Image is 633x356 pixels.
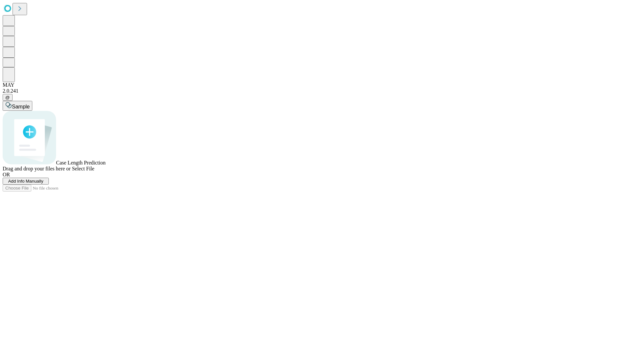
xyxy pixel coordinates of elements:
span: Add Info Manually [8,179,44,184]
span: Sample [12,104,30,109]
button: Sample [3,101,32,111]
span: @ [5,95,10,100]
div: 2.0.241 [3,88,630,94]
span: Drag and drop your files here or [3,166,71,171]
div: MAY [3,82,630,88]
button: Add Info Manually [3,178,49,185]
button: @ [3,94,13,101]
span: Select File [72,166,94,171]
span: Case Length Prediction [56,160,105,165]
span: OR [3,172,10,177]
